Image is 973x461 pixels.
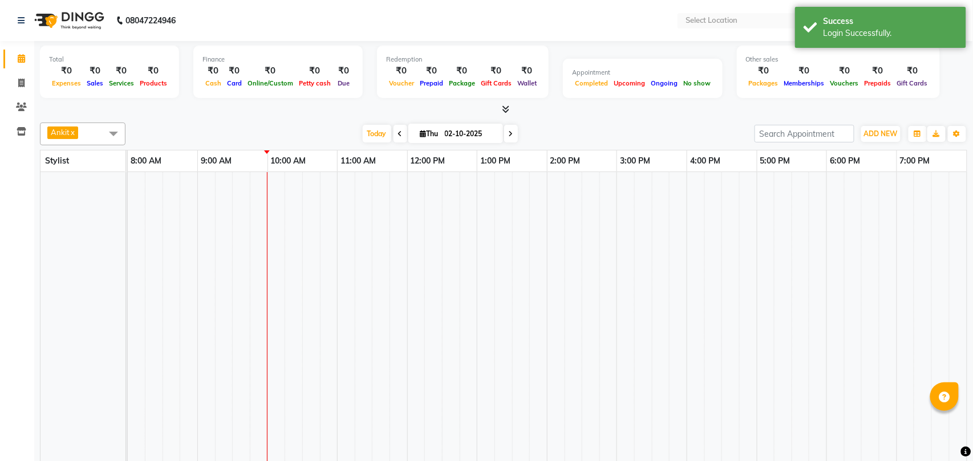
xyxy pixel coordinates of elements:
[446,79,478,87] span: Package
[897,153,933,169] a: 7:00 PM
[338,153,379,169] a: 11:00 AM
[49,64,84,77] div: ₹0
[198,153,234,169] a: 9:00 AM
[45,156,69,166] span: Stylist
[827,153,863,169] a: 6:00 PM
[746,79,781,87] span: Packages
[386,64,417,77] div: ₹0
[894,79,931,87] span: Gift Cards
[755,125,854,142] input: Search Appointment
[828,64,862,77] div: ₹0
[128,153,164,169] a: 8:00 AM
[137,79,170,87] span: Products
[224,79,245,87] span: Card
[548,153,583,169] a: 2:00 PM
[514,64,540,77] div: ₹0
[648,79,680,87] span: Ongoing
[746,55,931,64] div: Other sales
[296,79,334,87] span: Petty cash
[51,128,70,137] span: Ankit
[417,129,441,138] span: Thu
[245,79,296,87] span: Online/Custom
[861,126,901,142] button: ADD NEW
[417,79,446,87] span: Prepaid
[70,128,75,137] a: x
[296,64,334,77] div: ₹0
[746,64,781,77] div: ₹0
[137,64,170,77] div: ₹0
[687,153,723,169] a: 4:00 PM
[106,79,137,87] span: Services
[224,64,245,77] div: ₹0
[245,64,296,77] div: ₹0
[514,79,540,87] span: Wallet
[862,79,894,87] span: Prepaids
[125,5,176,36] b: 08047224946
[386,79,417,87] span: Voucher
[268,153,309,169] a: 10:00 AM
[757,153,793,169] a: 5:00 PM
[572,79,611,87] span: Completed
[49,55,170,64] div: Total
[334,64,354,77] div: ₹0
[441,125,498,142] input: 2025-10-02
[781,79,828,87] span: Memberships
[335,79,352,87] span: Due
[408,153,448,169] a: 12:00 PM
[611,79,648,87] span: Upcoming
[49,79,84,87] span: Expenses
[29,5,107,36] img: logo
[686,15,738,26] div: Select Location
[106,64,137,77] div: ₹0
[202,55,354,64] div: Finance
[680,79,713,87] span: No show
[894,64,931,77] div: ₹0
[202,64,224,77] div: ₹0
[386,55,540,64] div: Redemption
[617,153,653,169] a: 3:00 PM
[477,153,513,169] a: 1:00 PM
[417,64,446,77] div: ₹0
[781,64,828,77] div: ₹0
[862,64,894,77] div: ₹0
[84,64,106,77] div: ₹0
[572,68,713,77] div: Appointment
[864,129,898,138] span: ADD NEW
[478,64,514,77] div: ₹0
[824,27,958,39] div: Login Successfully.
[202,79,224,87] span: Cash
[84,79,106,87] span: Sales
[446,64,478,77] div: ₹0
[363,125,391,142] span: Today
[824,15,958,27] div: Success
[478,79,514,87] span: Gift Cards
[828,79,862,87] span: Vouchers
